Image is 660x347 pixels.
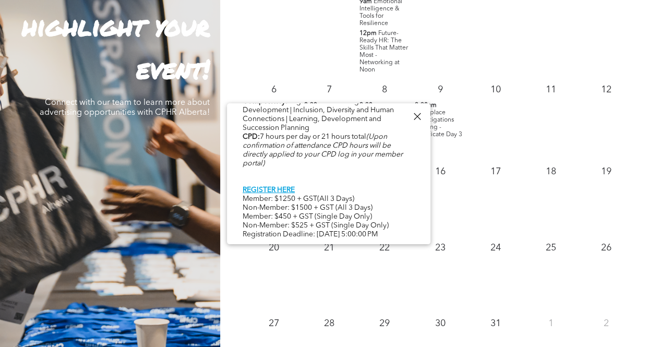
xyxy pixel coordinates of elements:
[40,99,210,117] span: Connect with our team to learn more about advertising opportunities with CPHR Alberta!
[359,30,377,37] span: 12pm
[375,314,394,333] p: 29
[486,80,505,99] p: 10
[415,102,437,109] span: 8:30am
[320,238,339,257] p: 21
[375,80,394,99] p: 8
[430,80,449,99] p: 9
[542,314,560,333] p: 1
[22,7,210,87] strong: highlight your event!
[243,186,295,194] a: REGISTER HERE
[375,238,394,257] p: 22
[320,314,339,333] p: 28
[243,98,287,105] b: Competency:
[597,238,616,257] p: 26
[597,314,616,333] p: 2
[243,133,260,140] b: CPD:
[415,110,462,138] span: Workplace Investigations Training - Certificate Day 3
[265,238,283,257] p: 20
[359,102,381,109] span: 8:30am
[542,162,560,181] p: 18
[486,162,505,181] p: 17
[304,102,326,109] span: 8:30am
[265,314,283,333] p: 27
[430,238,449,257] p: 23
[542,238,560,257] p: 25
[542,80,560,99] p: 11
[486,238,505,257] p: 24
[320,80,339,99] p: 7
[243,133,403,167] i: (Upon confirmation of attendance CPD hours will be directly applied to your CPD log in your membe...
[265,80,283,99] p: 6
[430,314,449,333] p: 30
[597,80,616,99] p: 12
[430,162,449,181] p: 16
[359,30,408,73] span: Future-Ready HR: The Skills That Matter Most - Networking at Noon
[486,314,505,333] p: 31
[597,162,616,181] p: 19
